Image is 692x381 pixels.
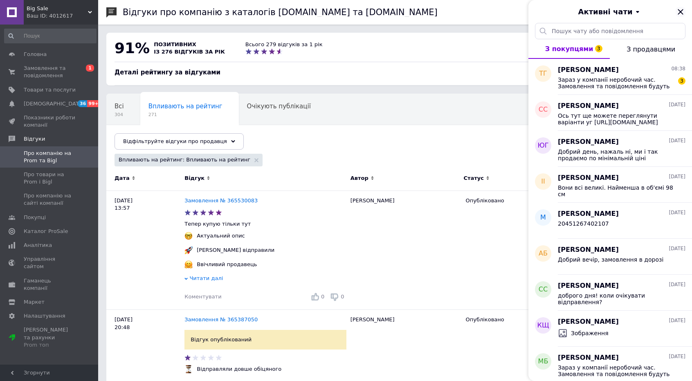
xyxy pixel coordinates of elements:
div: Опубліковано [465,316,568,323]
span: Ось тут ще можете переглянути варіанти уг [URL][DOMAIN_NAME] [558,112,674,126]
div: Читати далі [184,275,346,284]
span: Автор [350,175,368,182]
span: II [541,177,545,186]
div: Ввічливий продавець [195,261,259,268]
span: Добрий вечір, замовлення в дорозі [558,256,663,263]
button: З покупцями3 [528,39,610,59]
span: 3 [678,77,685,85]
span: Маркет [24,298,45,306]
span: [DATE] [669,137,685,144]
span: 304 [115,112,124,118]
span: Аналітика [24,242,52,249]
span: Big Sale [27,5,88,12]
span: Читати далі [189,275,223,281]
img: :nerd_face: [184,232,193,240]
button: АБ[PERSON_NAME][DATE]Добрий вечір, замовлення в дорозі [528,239,692,275]
span: 0 [321,294,324,300]
span: [DATE] [669,317,685,324]
span: 99+ [87,100,101,107]
img: :hugging_face: [184,260,193,269]
button: Активні чати [551,7,669,17]
span: [DATE] [669,245,685,252]
span: 1 [86,65,94,72]
span: [DATE] [669,281,685,288]
span: позитивних [154,41,196,47]
span: [PERSON_NAME] та рахунки [24,326,76,349]
span: Коментувати [184,294,221,300]
span: Впливають на рейтинг: Впливають на рейтинг [119,156,250,164]
span: Очікують публікації [247,103,311,110]
div: Актуальний опис [195,232,247,240]
span: 0 [341,294,344,300]
div: Відправляли довше обіцяного [195,365,283,373]
a: Замовлення № 365530083 [184,197,258,204]
span: [DATE] [669,209,685,216]
div: Коментувати [184,293,221,300]
span: М [540,213,546,222]
span: 20451267402107 [558,220,609,227]
span: Добрий день, нажаль ні, ми і так продаємо по мінімальній ціні [558,148,674,161]
span: Всі [115,103,124,110]
button: КЩ[PERSON_NAME][DATE]Зображення [528,311,692,347]
div: Ваш ID: 4012617 [27,12,98,20]
span: КЩ [537,321,549,330]
span: Покупці [24,214,46,221]
span: [PERSON_NAME] [558,317,619,327]
span: Відгук [184,175,204,182]
span: Каталог ProSale [24,228,68,235]
span: доброго дня! коли очікувати відправлення? [558,292,674,305]
button: II[PERSON_NAME][DATE]Вони всі великі. Найменша в об'ємі 98 см [528,167,692,203]
span: АБ [539,249,548,258]
span: Вони всі великі. Найменша в об'ємі 98 см [558,184,674,197]
div: Відгук опублікований [184,330,346,350]
button: З продавцями [610,39,692,59]
div: [PERSON_NAME] відправили [195,247,276,254]
span: Товари та послуги [24,86,76,94]
span: МБ [538,357,548,366]
span: Юг [537,141,548,150]
div: Опубліковано [465,197,568,204]
h1: Відгуки про компанію з каталогів [DOMAIN_NAME] та [DOMAIN_NAME] [123,7,438,17]
span: ТГ [539,69,547,78]
span: Управління сайтом [24,255,76,270]
span: Замовлення та повідомлення [24,65,76,79]
span: 3 [595,45,602,52]
div: [PERSON_NAME] [346,191,462,310]
span: [PERSON_NAME] [558,65,619,75]
span: Відфільтруйте відгуки про продавця [123,138,227,144]
img: :hourglass_flowing_sand: [184,365,193,373]
span: [PERSON_NAME] [558,101,619,111]
span: Зараз у компанії неробочий час. Замовлення та повідомлення будуть оброблені з 10:00 найближчого р... [558,76,674,90]
button: ТГ[PERSON_NAME]08:38Зараз у компанії неробочий час. Замовлення та повідомлення будуть оброблені з... [528,59,692,95]
span: Статус [463,175,484,182]
span: Деталі рейтингу за відгуками [115,69,220,76]
span: Активні чати [578,7,632,17]
span: З продавцями [627,45,675,53]
div: Prom топ [24,341,76,349]
span: Головна [24,51,47,58]
span: Про товари на Prom і Bigl [24,171,76,186]
div: Деталі рейтингу за відгуками [115,68,676,77]
span: [PERSON_NAME] [558,353,619,363]
img: :rocket: [184,246,193,254]
span: Гаманець компанії [24,277,76,292]
span: [DATE] [669,353,685,360]
span: Дата [115,175,130,182]
div: Всього 279 відгуків за 1 рік [245,41,323,48]
span: [DEMOGRAPHIC_DATA] [24,100,84,108]
span: Про компанію на Prom та Bigl [24,150,76,164]
span: [DATE] [669,101,685,108]
span: [PERSON_NAME] [558,245,619,255]
a: Замовлення № 365387050 [184,316,258,323]
span: Про компанію на сайті компанії [24,192,76,207]
span: Налаштування [24,312,65,320]
span: Зображення [571,329,609,337]
span: Зараз у компанії неробочий час. Замовлення та повідомлення будуть оброблені з 10:00 найближчого р... [558,364,674,377]
span: Впливають на рейтинг [148,103,222,110]
span: З покупцями [545,45,593,53]
span: 08:38 [671,65,685,72]
button: СС[PERSON_NAME][DATE]Ось тут ще можете переглянути варіанти уг [URL][DOMAIN_NAME] [528,95,692,131]
input: Пошук чату або повідомлення [535,23,685,39]
span: 91% [115,40,150,56]
div: Опубліковані без коментаря [106,125,214,156]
